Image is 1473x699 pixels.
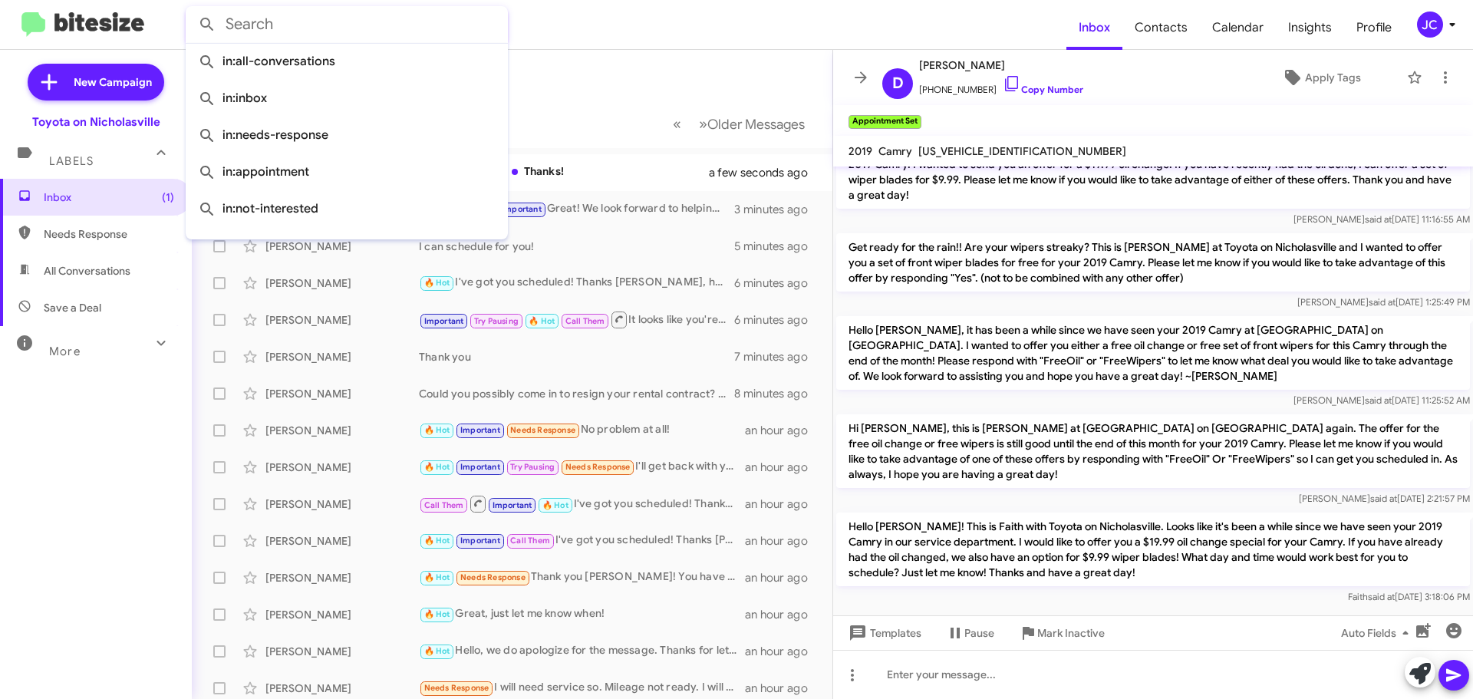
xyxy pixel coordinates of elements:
span: Important [493,500,532,510]
span: 2019 [849,144,872,158]
span: New Campaign [74,74,152,90]
div: [PERSON_NAME] [265,423,419,438]
span: 🔥 Hot [424,609,450,619]
div: an hour ago [745,533,820,549]
span: Faith [DATE] 3:18:06 PM [1348,591,1470,602]
div: No problem at all! [419,421,745,439]
div: [PERSON_NAME] [265,570,419,585]
div: I've got you scheduled! Thanks [PERSON_NAME], have a great day! [419,532,745,549]
nav: Page navigation example [664,108,814,140]
button: Mark Inactive [1007,619,1117,647]
span: Call Them [510,536,550,546]
div: [PERSON_NAME] [265,349,419,364]
a: Profile [1344,5,1404,50]
span: (1) [162,190,174,205]
div: an hour ago [745,681,820,696]
div: 6 minutes ago [734,275,820,291]
span: Apply Tags [1305,64,1361,91]
span: 🔥 Hot [424,425,450,435]
span: Calendar [1200,5,1276,50]
span: said at [1365,213,1392,225]
div: Thank you [419,349,734,364]
div: Great, just let me know when! [419,605,745,623]
div: Toyota on Nicholasville [32,114,160,130]
span: Important [424,316,464,326]
span: Needs Response [424,683,489,693]
div: [PERSON_NAME] [265,275,419,291]
span: [PERSON_NAME] [DATE] 2:21:57 PM [1299,493,1470,504]
a: New Campaign [28,64,164,101]
span: Call Them [565,316,605,326]
div: Thank you [PERSON_NAME]! You have a great day too!🤗 [419,569,745,586]
div: an hour ago [745,570,820,585]
span: [PERSON_NAME] [919,56,1083,74]
span: in:appointment [198,153,496,190]
div: an hour ago [745,423,820,438]
span: Pause [964,619,994,647]
div: Thanks! [419,163,728,181]
div: [PERSON_NAME] [265,239,419,254]
small: Appointment Set [849,115,921,129]
a: Contacts [1122,5,1200,50]
span: Templates [845,619,921,647]
span: Needs Response [44,226,174,242]
button: Pause [934,619,1007,647]
span: said at [1370,493,1397,504]
div: It looks like you're number 4 in line for the swap! I'm not sure of a time estimate at this time ... [419,310,734,329]
span: Inbox [44,190,174,205]
span: 🔥 Hot [424,536,450,546]
button: Previous [664,108,690,140]
button: Auto Fields [1329,619,1427,647]
button: Templates [833,619,934,647]
div: I've got you scheduled! Thanks [PERSON_NAME], have a great day! [419,494,745,513]
div: I will need service so. Mileage not ready. I will have you service my vehicle when it is needed [419,679,745,697]
div: I can schedule for you! [419,239,734,254]
span: 🔥 Hot [424,278,450,288]
div: Great! We look forward to helping you! [419,200,734,218]
span: Important [460,462,500,472]
span: in:sold-verified [198,227,496,264]
span: More [49,345,81,358]
span: Needs Response [565,462,631,472]
div: [PERSON_NAME] [265,386,419,401]
span: said at [1369,296,1396,308]
a: Inbox [1066,5,1122,50]
div: 6 minutes ago [734,312,820,328]
a: Insights [1276,5,1344,50]
span: [PERSON_NAME] [DATE] 11:16:55 AM [1293,213,1470,225]
span: Labels [49,154,94,168]
span: 🔥 Hot [424,462,450,472]
span: Call Them [424,500,464,510]
span: said at [1365,394,1392,406]
div: [PERSON_NAME] [265,533,419,549]
span: Needs Response [460,572,526,582]
div: JC [1417,12,1443,38]
span: Try Pausing [510,462,555,472]
div: Could you possibly come in to resign your rental contract? It expired by a few days. [419,386,734,401]
span: Important [460,425,500,435]
div: I've got you scheduled! Thanks [PERSON_NAME], have a great day! [419,274,734,292]
p: Hi [PERSON_NAME], this is [PERSON_NAME] at [GEOGRAPHIC_DATA] on [GEOGRAPHIC_DATA] again. The offe... [836,414,1470,488]
div: [PERSON_NAME] [265,312,419,328]
div: an hour ago [745,460,820,475]
span: [US_VEHICLE_IDENTIFICATION_NUMBER] [918,144,1126,158]
button: Apply Tags [1242,64,1399,91]
span: Important [460,536,500,546]
div: [PERSON_NAME] [265,496,419,512]
div: 8 minutes ago [734,386,820,401]
span: » [699,114,707,134]
span: 🔥 Hot [529,316,555,326]
button: JC [1404,12,1456,38]
div: an hour ago [745,644,820,659]
span: in:needs-response [198,117,496,153]
p: Hello [PERSON_NAME]! This is Faith with Toyota on Nicholasville. Looks like it's been a while sin... [836,513,1470,586]
span: 🔥 Hot [542,500,568,510]
span: 🔥 Hot [424,646,450,656]
div: 3 minutes ago [734,202,820,217]
div: [PERSON_NAME] [265,681,419,696]
span: [PERSON_NAME] [DATE] 1:25:49 PM [1297,296,1470,308]
span: D [892,71,904,96]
